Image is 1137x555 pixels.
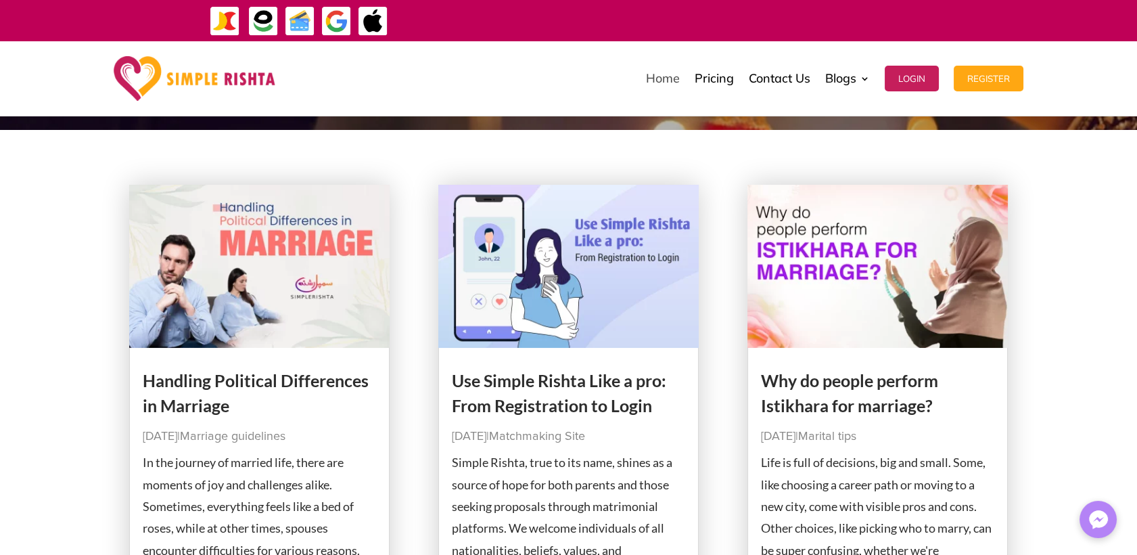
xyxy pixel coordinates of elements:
a: Register [954,45,1023,112]
a: Marriage guidelines [180,430,285,443]
a: Contact Us [749,45,810,112]
img: Why do people perform Istikhara for marriage? [747,185,1008,348]
p: | [452,426,686,447]
img: Messenger [1085,506,1112,533]
span: [DATE] [143,430,177,443]
a: Matchmaking Site [489,430,585,443]
a: Pricing [695,45,734,112]
span: [DATE] [452,430,486,443]
p: | [143,426,377,447]
a: Marital tips [798,430,856,443]
span: [DATE] [761,430,795,443]
a: Why do people perform Istikhara for marriage? [761,370,938,416]
img: EasyPaisa-icon [248,6,279,37]
button: Login [885,66,939,91]
button: Register [954,66,1023,91]
a: Use Simple Rishta Like a pro: From Registration to Login [452,370,666,416]
img: Use Simple Rishta Like a pro: From Registration to Login [438,185,699,348]
img: GooglePay-icon [321,6,352,37]
img: JazzCash-icon [210,6,240,37]
a: Home [646,45,680,112]
p: | [761,426,995,447]
a: Login [885,45,939,112]
img: Handling Political Differences in Marriage [129,185,390,348]
a: Blogs [825,45,870,112]
img: Credit Cards [285,6,315,37]
a: Handling Political Differences in Marriage [143,370,369,416]
img: ApplePay-icon [358,6,388,37]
